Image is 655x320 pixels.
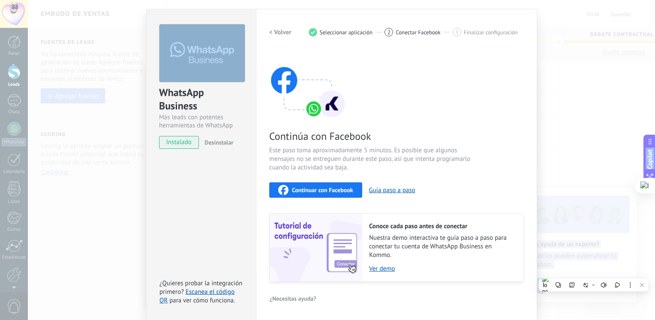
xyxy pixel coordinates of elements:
[159,113,243,130] div: Más leads con potentes herramientas de WhatsApp
[159,136,198,149] span: instalado
[269,28,291,36] h2: < Volver
[270,296,316,302] span: ¿Necesitas ayuda?
[396,29,441,36] span: Conectar Facebook
[159,86,243,113] div: WhatsApp Business
[464,29,518,36] span: Finalizar configuración
[159,24,245,82] img: logo_main.png
[201,136,233,149] button: Desinstalar
[369,265,515,273] a: Ver demo
[388,29,391,36] span: 2
[269,182,362,198] button: Continuar con Facebook
[269,292,317,305] button: ¿Necesitas ayuda?
[159,288,234,305] a: Escanea el código QR
[269,130,473,143] span: Continúa con Facebook
[369,222,515,230] h2: Conoce cada paso antes de conectar
[369,234,515,260] span: Nuestra demo interactiva te guía paso a paso para conectar tu cuenta de WhatsApp Business en Kommo.
[646,150,654,169] span: Copilot
[292,187,353,193] span: Continuar con Facebook
[269,50,346,119] img: connect with facebook
[269,146,473,172] span: Este paso toma aproximadamente 5 minutos. Es posible que algunos mensajes no se entreguen durante...
[369,186,415,194] button: Guía paso a paso
[320,29,373,36] span: Seleccionar aplicación
[269,24,291,40] button: < Volver
[159,279,243,296] span: ¿Quieres probar la integración primero?
[204,139,233,146] span: Desinstalar
[169,296,235,305] span: para ver cómo funciona.
[455,29,458,36] span: 3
